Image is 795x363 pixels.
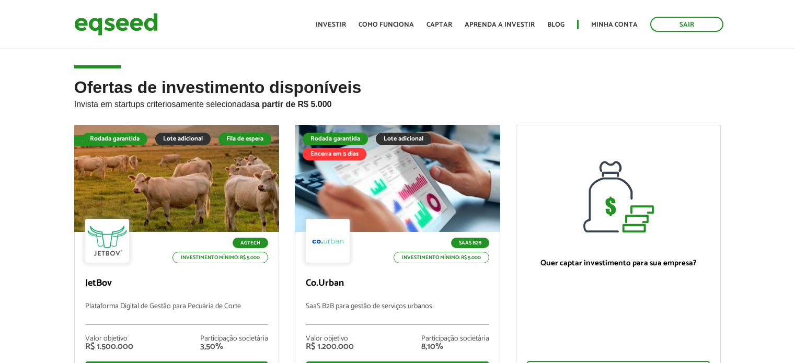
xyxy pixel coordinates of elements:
div: Valor objetivo [306,335,354,343]
div: Fila de espera [218,133,271,145]
p: Quer captar investimento para sua empresa? [527,259,710,268]
a: Sair [650,17,723,32]
a: Investir [316,21,346,28]
div: Rodada garantida [303,133,368,145]
div: Lote adicional [155,133,211,145]
div: R$ 1.200.000 [306,343,354,351]
div: Participação societária [200,335,268,343]
p: SaaS B2B para gestão de serviços urbanos [306,302,489,325]
div: Fila de espera [74,135,128,146]
a: Aprenda a investir [465,21,535,28]
strong: a partir de R$ 5.000 [255,100,332,109]
a: Captar [427,21,452,28]
p: Agtech [233,238,268,248]
a: Como funciona [359,21,414,28]
div: 8,10% [421,343,489,351]
a: Minha conta [591,21,638,28]
p: JetBov [85,278,269,289]
p: Investimento mínimo: R$ 5.000 [394,252,489,263]
p: Investimento mínimo: R$ 5.000 [172,252,268,263]
div: Rodada garantida [82,133,147,145]
p: Co.Urban [306,278,489,289]
div: Valor objetivo [85,335,133,343]
h2: Ofertas de investimento disponíveis [74,78,721,125]
div: Lote adicional [376,133,431,145]
p: Invista em startups criteriosamente selecionadas [74,97,721,109]
div: Participação societária [421,335,489,343]
p: Plataforma Digital de Gestão para Pecuária de Corte [85,302,269,325]
div: 3,50% [200,343,268,351]
div: Encerra em 5 dias [303,148,366,160]
img: EqSeed [74,10,158,38]
div: R$ 1.500.000 [85,343,133,351]
a: Blog [547,21,564,28]
p: SaaS B2B [451,238,489,248]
